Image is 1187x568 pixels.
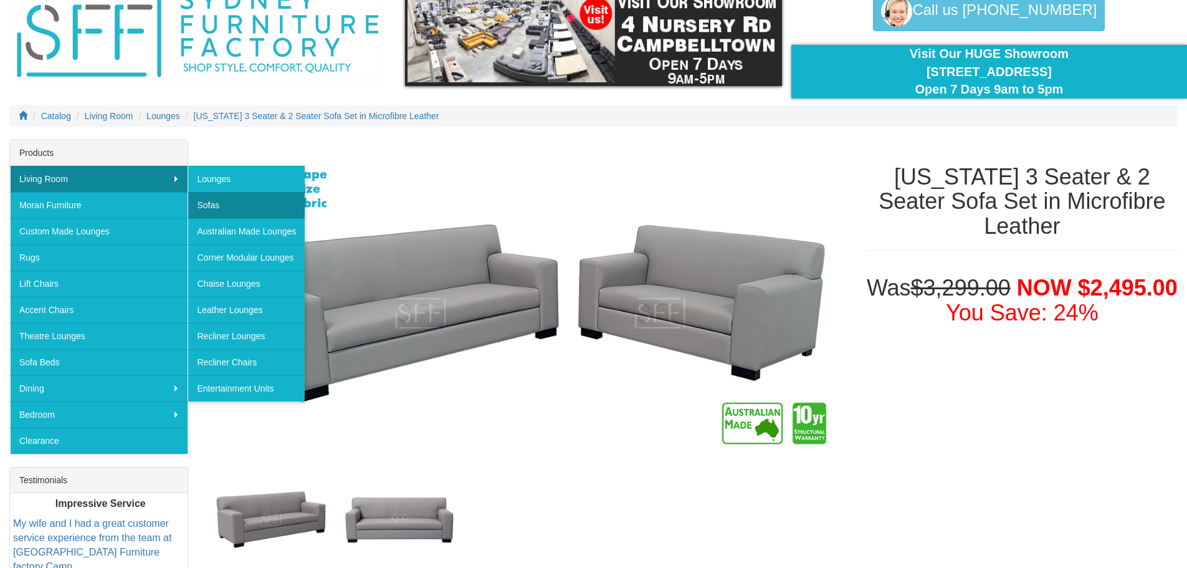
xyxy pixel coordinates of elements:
a: Dining [10,375,188,402]
a: Australian Made Lounges [188,218,305,244]
a: Corner Modular Lounges [188,244,305,271]
a: Sofas [188,192,305,218]
a: Living Room [85,111,133,121]
del: $3,299.00 [911,275,1011,301]
a: Lift Chairs [10,271,188,297]
h1: [US_STATE] 3 Seater & 2 Seater Sofa Set in Microfibre Leather [867,165,1178,239]
a: Bedroom [10,402,188,428]
a: Recliner Lounges [188,323,305,349]
div: Visit Our HUGE Showroom [STREET_ADDRESS] Open 7 Days 9am to 5pm [801,45,1178,99]
h1: Was [867,276,1178,325]
a: Entertainment Units [188,375,305,402]
a: Clearance [10,428,188,454]
font: You Save: 24% [946,300,1099,325]
a: Leather Lounges [188,297,305,323]
a: Lounges [188,166,305,192]
a: Accent Chairs [10,297,188,323]
b: Impressive Service [55,498,146,509]
a: [US_STATE] 3 Seater & 2 Seater Sofa Set in Microfibre Leather [194,111,439,121]
a: Custom Made Lounges [10,218,188,244]
div: Testimonials [10,468,188,493]
a: Recliner Chairs [188,349,305,375]
a: Living Room [10,166,188,192]
a: Catalog [41,111,71,121]
a: Chaise Lounges [188,271,305,297]
a: Theatre Lounges [10,323,188,349]
a: Moran Furniture [10,192,188,218]
span: NOW $2,495.00 [1017,275,1178,301]
a: Lounges [146,111,180,121]
a: Sofa Beds [10,349,188,375]
a: Rugs [10,244,188,271]
div: Products [10,140,188,166]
